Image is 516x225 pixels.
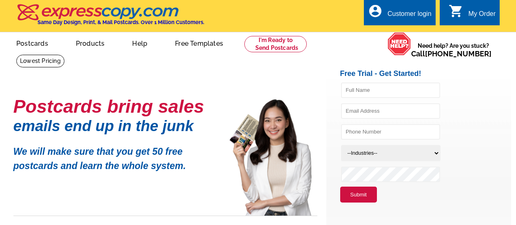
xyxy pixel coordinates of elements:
[411,42,496,58] span: Need help? Are you stuck?
[13,99,217,114] h1: Postcards bring sales
[119,33,160,52] a: Help
[162,33,236,52] a: Free Templates
[13,122,217,130] h1: emails end up in the junk
[449,4,463,18] i: shopping_cart
[341,82,440,98] input: Full Name
[13,138,217,173] p: We will make sure that you get 50 free postcards and learn the whole system.
[449,9,496,19] a: shopping_cart My Order
[341,124,440,140] input: Phone Number
[411,49,492,58] span: Call
[468,10,496,22] div: My Order
[16,10,204,25] a: Same Day Design, Print, & Mail Postcards. Over 1 Million Customers.
[38,19,204,25] h4: Same Day Design, Print, & Mail Postcards. Over 1 Million Customers.
[388,32,411,56] img: help
[425,49,492,58] a: [PHONE_NUMBER]
[368,4,383,18] i: account_circle
[368,9,432,19] a: account_circle Customer login
[388,10,432,22] div: Customer login
[63,33,118,52] a: Products
[3,33,61,52] a: Postcards
[340,187,377,203] button: Submit
[341,103,440,119] input: Email Address
[340,69,511,78] h2: Free Trial - Get Started!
